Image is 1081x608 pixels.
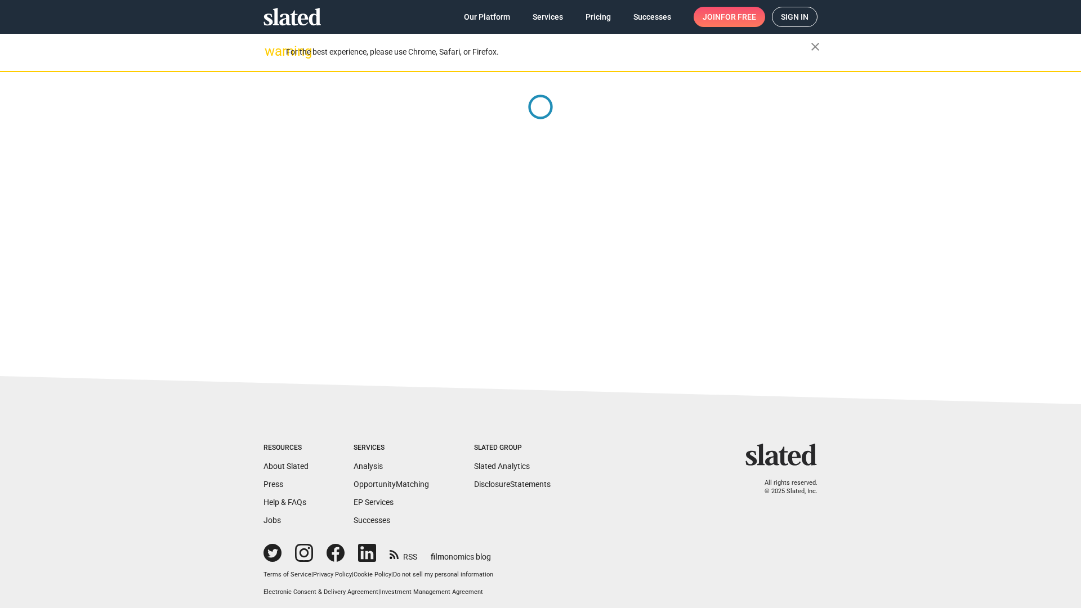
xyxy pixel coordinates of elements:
[265,44,278,58] mat-icon: warning
[263,480,283,489] a: Press
[808,40,822,53] mat-icon: close
[474,462,530,471] a: Slated Analytics
[380,588,483,596] a: Investment Management Agreement
[474,480,551,489] a: DisclosureStatements
[694,7,765,27] a: Joinfor free
[390,545,417,562] a: RSS
[263,588,378,596] a: Electronic Consent & Delivery Agreement
[378,588,380,596] span: |
[533,7,563,27] span: Services
[263,498,306,507] a: Help & FAQs
[263,571,311,578] a: Terms of Service
[703,7,756,27] span: Join
[354,480,429,489] a: OpportunityMatching
[431,543,491,562] a: filmonomics blog
[431,552,444,561] span: film
[391,571,393,578] span: |
[354,571,391,578] a: Cookie Policy
[772,7,818,27] a: Sign in
[352,571,354,578] span: |
[313,571,352,578] a: Privacy Policy
[263,516,281,525] a: Jobs
[354,516,390,525] a: Successes
[624,7,680,27] a: Successes
[633,7,671,27] span: Successes
[354,444,429,453] div: Services
[354,462,383,471] a: Analysis
[286,44,811,60] div: For the best experience, please use Chrome, Safari, or Firefox.
[263,444,309,453] div: Resources
[474,444,551,453] div: Slated Group
[721,7,756,27] span: for free
[464,7,510,27] span: Our Platform
[354,498,394,507] a: EP Services
[455,7,519,27] a: Our Platform
[781,7,808,26] span: Sign in
[577,7,620,27] a: Pricing
[393,571,493,579] button: Do not sell my personal information
[311,571,313,578] span: |
[586,7,611,27] span: Pricing
[263,462,309,471] a: About Slated
[524,7,572,27] a: Services
[753,479,818,495] p: All rights reserved. © 2025 Slated, Inc.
